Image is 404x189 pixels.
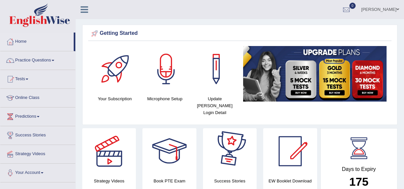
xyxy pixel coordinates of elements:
span: 0 [349,3,356,9]
h4: Book PTE Exam [142,177,196,184]
div: Getting Started [90,29,390,38]
h4: Microphone Setup [143,95,187,102]
h4: Your Subscription [93,95,137,102]
a: Your Account [0,164,75,180]
a: Predictions [0,107,75,124]
h4: Strategy Videos [82,177,136,184]
h4: Update [PERSON_NAME] Login Detail [193,95,237,116]
a: Tests [0,70,75,86]
a: Strategy Videos [0,145,75,161]
a: Online Class [0,89,75,105]
a: Practice Questions [0,51,75,68]
img: small5.jpg [243,46,387,102]
h4: Success Stories [203,177,257,184]
b: 175 [349,175,368,188]
a: Success Stories [0,126,75,143]
h4: Days to Expiry [328,166,390,172]
h4: EW Booklet Download [263,177,317,184]
a: Home [0,33,74,49]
